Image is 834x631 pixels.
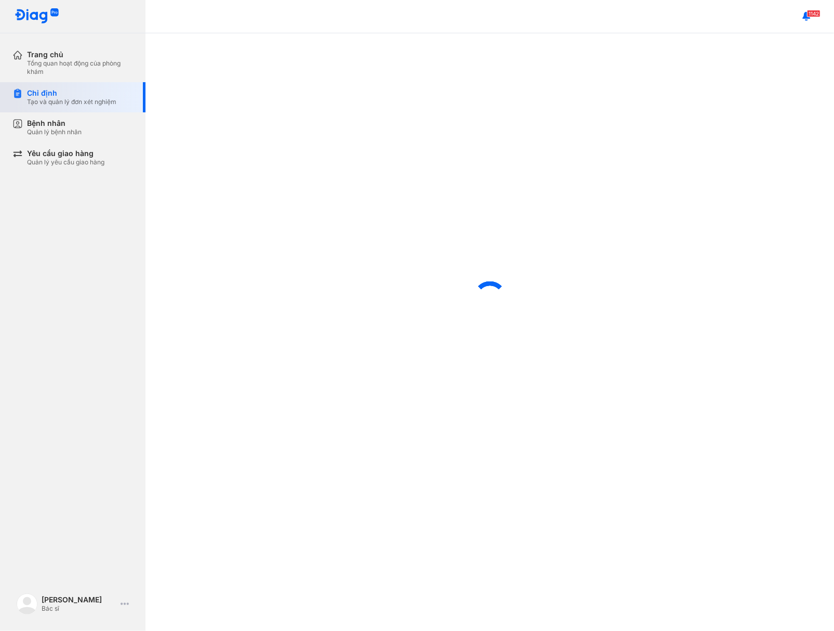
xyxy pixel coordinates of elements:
[27,88,116,98] div: Chỉ định
[27,119,82,128] div: Bệnh nhân
[27,98,116,106] div: Tạo và quản lý đơn xét nghiệm
[27,158,104,166] div: Quản lý yêu cầu giao hàng
[27,50,133,59] div: Trang chủ
[42,604,116,613] div: Bác sĩ
[807,10,820,17] span: 1142
[17,594,37,614] img: logo
[42,595,116,604] div: [PERSON_NAME]
[27,149,104,158] div: Yêu cầu giao hàng
[15,8,59,24] img: logo
[27,59,133,76] div: Tổng quan hoạt động của phòng khám
[27,128,82,136] div: Quản lý bệnh nhân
